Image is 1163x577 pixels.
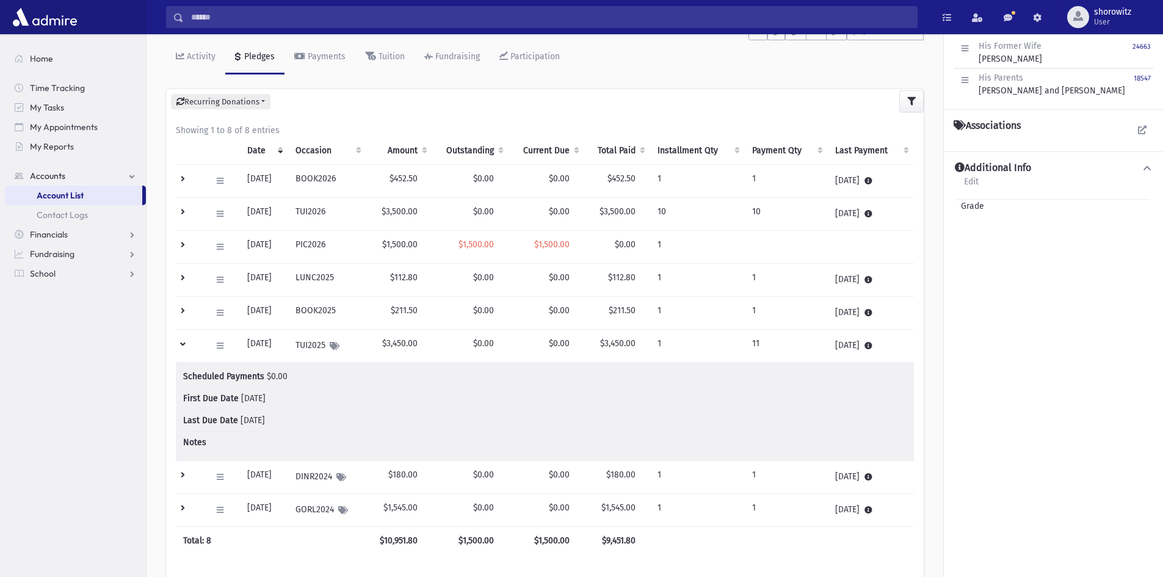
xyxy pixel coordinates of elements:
td: [DATE] [240,330,288,363]
span: Quick Actions [860,27,909,36]
a: Edit [963,175,979,197]
td: 1 [650,231,745,264]
a: My Reports [5,137,146,156]
input: Search [184,6,917,28]
span: $0.00 [267,371,288,382]
span: $3,500.00 [600,206,636,217]
span: $0.00 [549,206,570,217]
td: 1 [745,461,828,494]
th: Outstanding: activate to sort column ascending [432,137,509,165]
span: $112.80 [608,272,636,283]
td: 1 [650,461,745,494]
span: $180.00 [606,470,636,480]
a: Account List [5,186,142,205]
a: Fundraising [415,40,490,74]
a: Activity [166,40,225,74]
a: 24663 [1132,40,1151,65]
a: Contact Logs [5,205,146,225]
span: $1,500.00 [534,239,570,250]
span: My Appointments [30,122,98,132]
span: His Former Wife [979,41,1042,51]
td: [DATE] [240,461,288,494]
th: $10,951.80 [366,527,432,555]
td: DINR2024 [288,461,366,494]
th: $1,500.00 [509,527,584,555]
a: Financials [5,225,146,244]
span: My Reports [30,141,74,152]
td: 1 [745,494,828,527]
a: Pledges [225,40,284,74]
td: [DATE] [240,297,288,330]
span: Account List [37,190,84,201]
th: $9,451.80 [584,527,650,555]
button: Additional Info [954,162,1153,175]
th: $1,500.00 [432,527,509,555]
span: User [1094,17,1131,27]
th: Date: activate to sort column ascending [240,137,288,165]
td: $452.50 [366,165,432,198]
span: $0.00 [615,239,636,250]
a: Home [5,49,146,68]
div: [PERSON_NAME] and [PERSON_NAME] [979,71,1125,97]
span: His Parents [979,73,1023,83]
a: School [5,264,146,283]
a: Payments [284,40,355,74]
small: 24663 [1132,43,1151,51]
span: Last Due Date [183,414,238,427]
td: [DATE] [240,231,288,264]
td: [DATE] [240,198,288,231]
span: $0.00 [549,173,570,184]
span: [DATE] [241,415,265,426]
span: Notes [183,436,229,449]
div: Payments [305,51,346,62]
span: School [30,268,56,279]
td: 1 [650,297,745,330]
td: $112.80 [366,264,432,297]
td: 1 [745,165,828,198]
th: Installment Qty: activate to sort column ascending [650,137,745,165]
span: $0.00 [473,173,494,184]
span: First Due Date [183,392,239,405]
th: Occasion : activate to sort column ascending [288,137,366,165]
td: [DATE] [828,264,914,297]
td: [DATE] [240,494,288,527]
div: Activity [184,51,216,62]
td: [DATE] [828,165,914,198]
a: Tuition [355,40,415,74]
td: BOOK2025 [288,297,366,330]
td: 11 [745,330,828,363]
td: $1,500.00 [366,231,432,264]
td: $3,500.00 [366,198,432,231]
td: TUI2025 [288,330,366,363]
td: 1 [745,264,828,297]
td: $211.50 [366,297,432,330]
div: Fundraising [433,51,480,62]
span: My Tasks [30,102,64,113]
span: $0.00 [473,470,494,480]
td: TUI2026 [288,198,366,231]
td: [DATE] [240,165,288,198]
span: $0.00 [473,338,494,349]
h4: Additional Info [955,162,1031,175]
span: $1,500.00 [458,239,494,250]
span: $0.00 [549,470,570,480]
th: Total: 8 [176,527,366,555]
th: Payment Qty: activate to sort column ascending [745,137,828,165]
span: shorowitz [1094,7,1131,17]
a: Accounts [5,166,146,186]
a: Participation [490,40,570,74]
td: [DATE] [828,297,914,330]
span: $0.00 [473,272,494,283]
div: Participation [508,51,560,62]
a: Time Tracking [5,78,146,98]
span: $1,545.00 [601,503,636,513]
span: $452.50 [607,173,636,184]
span: $0.00 [549,272,570,283]
span: Scheduled Payments [183,370,264,383]
span: $0.00 [549,305,570,316]
td: 1 [650,330,745,363]
span: Home [30,53,53,64]
span: $0.00 [549,338,570,349]
span: Financials [30,229,68,240]
div: Tuition [376,51,405,62]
